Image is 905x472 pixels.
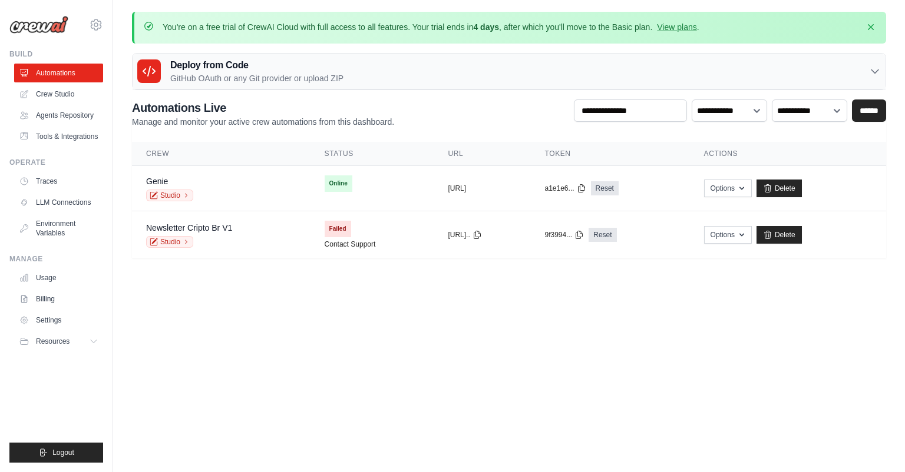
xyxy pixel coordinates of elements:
[757,226,802,244] a: Delete
[657,22,696,32] a: View plans
[146,223,232,232] a: Newsletter Cripto Br V1
[132,99,394,116] h2: Automations Live
[163,21,699,33] p: You're on a free trial of CrewAI Cloud with full access to all features. Your trial ends in , aft...
[170,58,343,72] h3: Deploy from Code
[14,85,103,104] a: Crew Studio
[325,221,351,237] span: Failed
[146,236,193,248] a: Studio
[14,64,103,82] a: Automations
[311,142,434,166] th: Status
[14,268,103,287] a: Usage
[146,190,193,201] a: Studio
[9,49,103,59] div: Build
[704,180,752,197] button: Options
[146,177,168,186] a: Genie
[14,290,103,308] a: Billing
[132,142,311,166] th: Crew
[14,172,103,191] a: Traces
[170,72,343,84] p: GitHub OAuth or any Git provider or upload ZIP
[9,254,103,264] div: Manage
[52,448,74,457] span: Logout
[690,142,886,166] th: Actions
[473,22,499,32] strong: 4 days
[545,184,586,193] button: a1e1e6...
[132,116,394,128] p: Manage and monitor your active crew automations from this dashboard.
[14,106,103,125] a: Agents Repository
[9,158,103,167] div: Operate
[14,214,103,242] a: Environment Variables
[325,240,376,249] a: Contact Support
[545,230,584,240] button: 9f3994...
[14,311,103,330] a: Settings
[531,142,690,166] th: Token
[757,180,802,197] a: Delete
[589,228,616,242] a: Reset
[14,127,103,146] a: Tools & Integrations
[846,416,905,472] iframe: Chat Widget
[36,337,70,346] span: Resources
[9,16,68,34] img: Logo
[14,193,103,212] a: LLM Connections
[704,226,752,244] button: Options
[325,175,352,192] span: Online
[14,332,103,351] button: Resources
[9,443,103,463] button: Logout
[434,142,530,166] th: URL
[591,181,619,195] a: Reset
